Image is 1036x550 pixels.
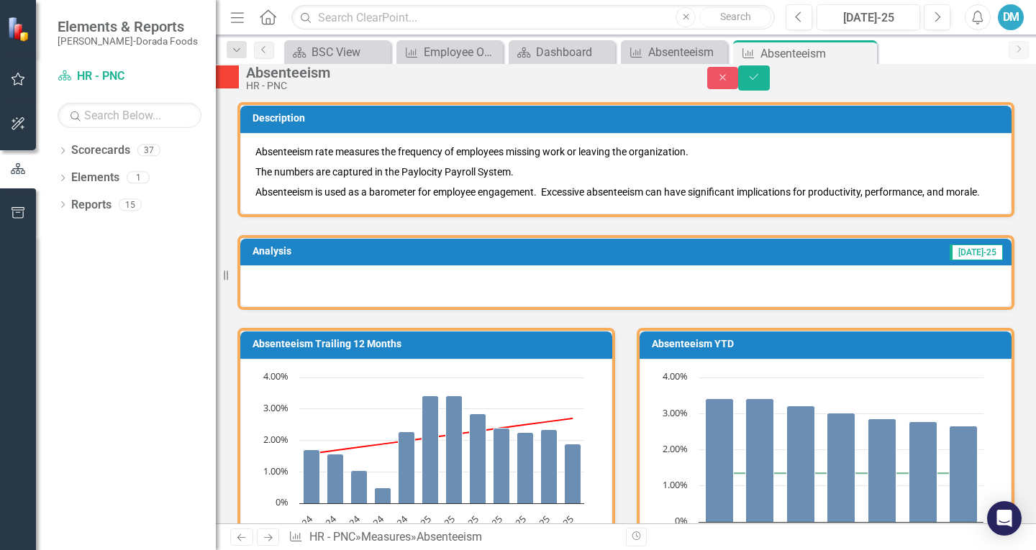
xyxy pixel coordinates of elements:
[422,395,439,503] path: Jan-25, 3.41226925. Monthly Actual.
[663,370,688,382] text: 4.00%
[868,418,896,522] path: May-25, 2.86212484. YTD Actual.
[127,172,150,184] div: 1
[663,442,688,455] text: 2.00%
[827,413,855,522] path: Apr-25, 3.01722017. YTD Actual.
[424,43,499,61] div: Employee Opinion Survey
[71,142,130,159] a: Scorecards
[253,246,565,257] h3: Analysis
[760,45,873,63] div: Absenteeism
[7,16,32,41] img: ClearPoint Strategy
[255,145,996,162] p: Absenteeism rate measures the frequency of employees missing work or leaving the organization.
[652,339,1004,349] h3: Absenteeism YTD
[71,197,112,214] a: Reports
[351,470,368,503] path: Oct-24, 1.03980268. Monthly Actual.
[512,43,612,61] a: Dashboard
[648,43,724,61] div: Absenteeism
[309,530,355,544] a: HR - PNC
[624,43,724,61] a: Absenteeism
[720,11,751,22] span: Search
[137,145,160,157] div: 37
[246,81,678,91] div: HR - PNC
[565,444,581,503] path: Jul-25, 1.89667718. Monthly Actual.
[517,432,534,503] path: May-25, 2.25902173. Monthly Actual.
[746,398,774,522] path: Feb-25, 3.41710786. YTD Actual.
[246,65,678,81] div: Absenteeism
[119,198,142,211] div: 15
[253,113,1004,124] h3: Description
[787,405,815,522] path: Mar-25, 3.22194922. YTD Actual.
[216,65,239,88] img: Below Plan
[361,530,411,544] a: Measures
[663,478,688,491] text: 1.00%
[417,530,482,544] div: Absenteeism
[375,487,391,503] path: Nov-24, 0.5017387. Monthly Actual.
[71,170,119,186] a: Elements
[494,428,510,503] path: Apr-25, 2.4. Monthly Actual.
[263,401,288,414] text: 3.00%
[909,421,937,522] path: Jun-25, 2.7788009. YTD Actual.
[950,426,978,522] path: Jul-25, 2.65131355. YTD Actual.
[541,429,558,503] path: Jun-25, 2.35235235. Monthly Actual.
[263,464,288,477] text: 1.00%
[536,43,612,61] div: Dashboard
[288,529,615,546] div: » »
[263,370,288,382] text: 4.00%
[58,68,201,85] a: HR - PNC
[327,454,344,503] path: Sep-24, 1.55682904. Monthly Actual.
[998,4,1024,30] button: DM
[58,103,201,128] input: Search Below...
[304,449,320,503] path: Aug-24, 1.70300955. Monthly Actual.
[253,339,605,349] h3: Absenteeism Trailing 12 Months
[822,9,915,27] div: [DATE]-25
[58,35,198,47] small: [PERSON_NAME]-Dorada Foods
[706,398,734,522] path: Jan-25, 3.41226925. YTD Actual.
[291,5,775,30] input: Search ClearPoint...
[446,395,463,503] path: Feb-25, 3.41798942. Monthly Actual.
[817,4,920,30] button: [DATE]-25
[675,514,688,527] text: 0%
[987,501,1022,536] div: Open Intercom Messenger
[400,43,499,61] a: Employee Opinion Survey
[304,395,581,503] g: Monthly Actual, series 1 of 2. Bar series with 12 bars.
[699,7,771,27] button: Search
[288,43,387,61] a: BSC View
[706,398,978,522] g: YTD Actual, series 1 of 2. Bar series with 7 bars.
[470,413,486,503] path: Mar-25, 2.84431138. Monthly Actual.
[58,18,198,35] span: Elements & Reports
[255,182,996,199] p: Absenteeism is used as a barometer for employee engagement. Excessive absenteeism can have signif...
[663,406,688,419] text: 3.00%
[312,43,387,61] div: BSC View
[255,162,996,182] p: The numbers are captured in the Paylocity Payroll System.
[399,431,415,503] path: Dec-24, 2.27001195. Monthly Actual.
[276,495,288,508] text: 0%
[263,433,288,446] text: 2.00%
[950,244,1003,260] span: [DATE]-25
